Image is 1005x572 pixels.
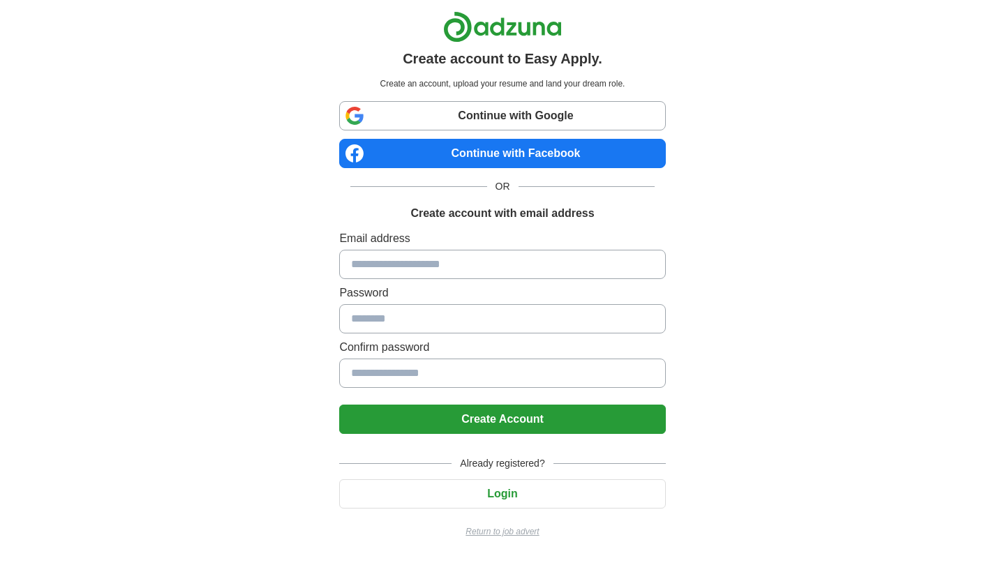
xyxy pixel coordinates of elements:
button: Create Account [339,405,665,434]
h1: Create account to Easy Apply. [403,48,602,69]
label: Password [339,285,665,301]
span: OR [487,179,519,194]
span: Already registered? [452,456,553,471]
a: Return to job advert [339,525,665,538]
label: Confirm password [339,339,665,356]
img: Adzuna logo [443,11,562,43]
button: Login [339,479,665,509]
p: Create an account, upload your resume and land your dream role. [342,77,662,90]
a: Login [339,488,665,499]
a: Continue with Google [339,101,665,130]
label: Email address [339,230,665,247]
a: Continue with Facebook [339,139,665,168]
h1: Create account with email address [410,205,594,222]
